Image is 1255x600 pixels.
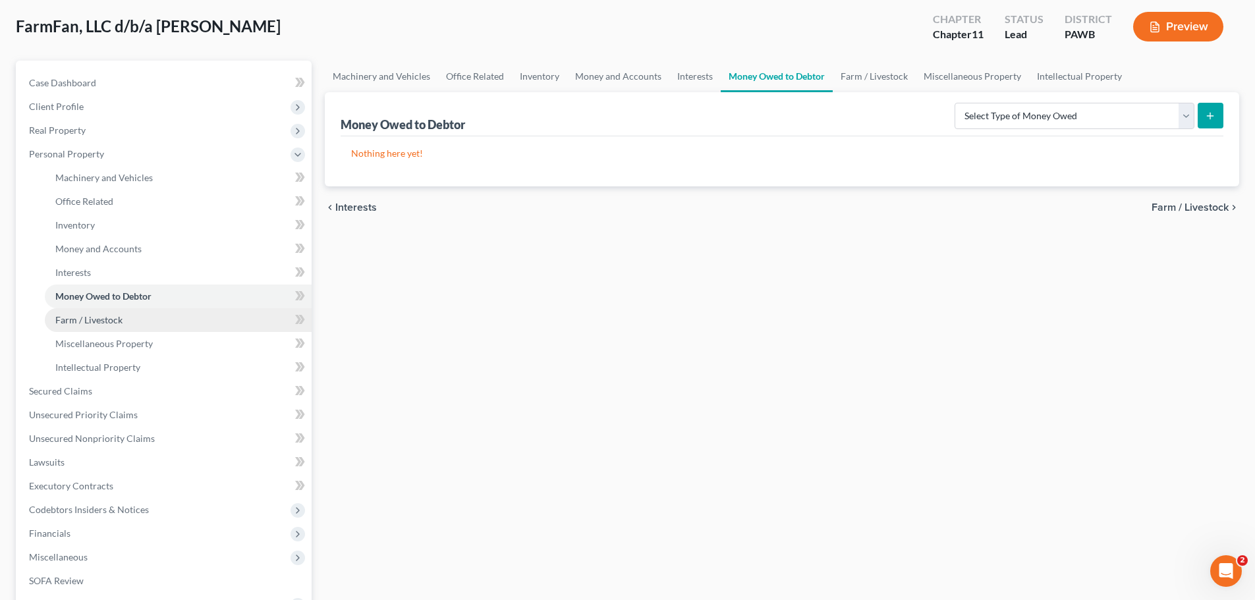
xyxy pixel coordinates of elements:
[55,267,91,278] span: Interests
[325,202,377,213] button: chevron_left Interests
[325,61,438,92] a: Machinery and Vehicles
[1005,27,1044,42] div: Lead
[29,480,113,491] span: Executory Contracts
[45,237,312,261] a: Money and Accounts
[45,332,312,356] a: Miscellaneous Property
[29,551,88,562] span: Miscellaneous
[29,504,149,515] span: Codebtors Insiders & Notices
[45,261,312,285] a: Interests
[972,28,984,40] span: 11
[16,16,281,36] span: FarmFan, LLC d/b/a [PERSON_NAME]
[45,356,312,379] a: Intellectual Property
[567,61,669,92] a: Money and Accounts
[55,362,140,373] span: Intellectual Property
[55,290,152,302] span: Money Owed to Debtor
[351,147,1213,160] p: Nothing here yet!
[55,172,153,183] span: Machinery and Vehicles
[1237,555,1248,566] span: 2
[18,427,312,450] a: Unsecured Nonpriority Claims
[18,71,312,95] a: Case Dashboard
[29,101,84,112] span: Client Profile
[341,117,468,132] div: Money Owed to Debtor
[1065,12,1112,27] div: District
[45,190,312,213] a: Office Related
[1229,202,1239,213] i: chevron_right
[1210,555,1242,587] iframe: Intercom live chat
[18,379,312,403] a: Secured Claims
[1133,12,1223,41] button: Preview
[933,12,984,27] div: Chapter
[325,202,335,213] i: chevron_left
[833,61,916,92] a: Farm / Livestock
[29,409,138,420] span: Unsecured Priority Claims
[721,61,833,92] a: Money Owed to Debtor
[18,474,312,498] a: Executory Contracts
[29,528,70,539] span: Financials
[916,61,1029,92] a: Miscellaneous Property
[55,219,95,231] span: Inventory
[29,456,65,468] span: Lawsuits
[55,314,123,325] span: Farm / Livestock
[1005,12,1044,27] div: Status
[1065,27,1112,42] div: PAWB
[335,202,377,213] span: Interests
[18,450,312,474] a: Lawsuits
[45,213,312,237] a: Inventory
[29,77,96,88] span: Case Dashboard
[669,61,721,92] a: Interests
[55,243,142,254] span: Money and Accounts
[45,166,312,190] a: Machinery and Vehicles
[933,27,984,42] div: Chapter
[29,124,86,136] span: Real Property
[55,338,153,349] span: Miscellaneous Property
[1152,202,1239,213] button: Farm / Livestock chevron_right
[438,61,512,92] a: Office Related
[18,569,312,593] a: SOFA Review
[1029,61,1130,92] a: Intellectual Property
[1152,202,1229,213] span: Farm / Livestock
[55,196,113,207] span: Office Related
[29,385,92,396] span: Secured Claims
[29,148,104,159] span: Personal Property
[29,433,155,444] span: Unsecured Nonpriority Claims
[512,61,567,92] a: Inventory
[45,308,312,332] a: Farm / Livestock
[18,403,312,427] a: Unsecured Priority Claims
[45,285,312,308] a: Money Owed to Debtor
[29,575,84,586] span: SOFA Review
